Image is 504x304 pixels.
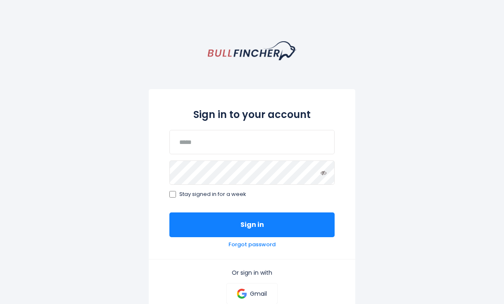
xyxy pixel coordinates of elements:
span: Stay signed in for a week [179,191,246,198]
p: Gmail [250,290,267,297]
p: Or sign in with [169,269,335,276]
input: Stay signed in for a week [169,191,176,198]
a: Forgot password [228,241,276,248]
h2: Sign in to your account [169,107,335,122]
button: Sign in [169,212,335,237]
a: homepage [208,41,297,60]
